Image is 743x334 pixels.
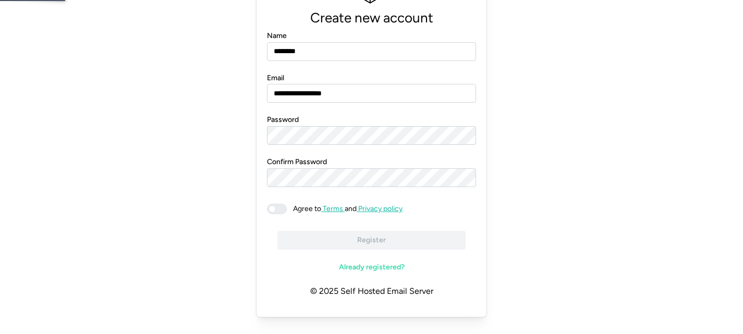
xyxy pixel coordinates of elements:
[357,204,403,213] a: Privacy policy
[293,204,321,213] span: Agree to
[267,277,476,306] p: © 2025 Self Hosted Email Server
[357,231,386,249] span: Register
[277,258,466,277] a: Already registered?
[267,72,284,84] label: Email
[339,258,405,276] span: Already registered?
[267,156,327,168] label: Confirm Password
[321,204,345,213] a: Terms
[267,114,299,126] label: Password
[287,204,403,214] span: and
[267,30,287,42] label: Name
[277,231,466,250] button: Register
[267,7,476,29] p: Create new account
